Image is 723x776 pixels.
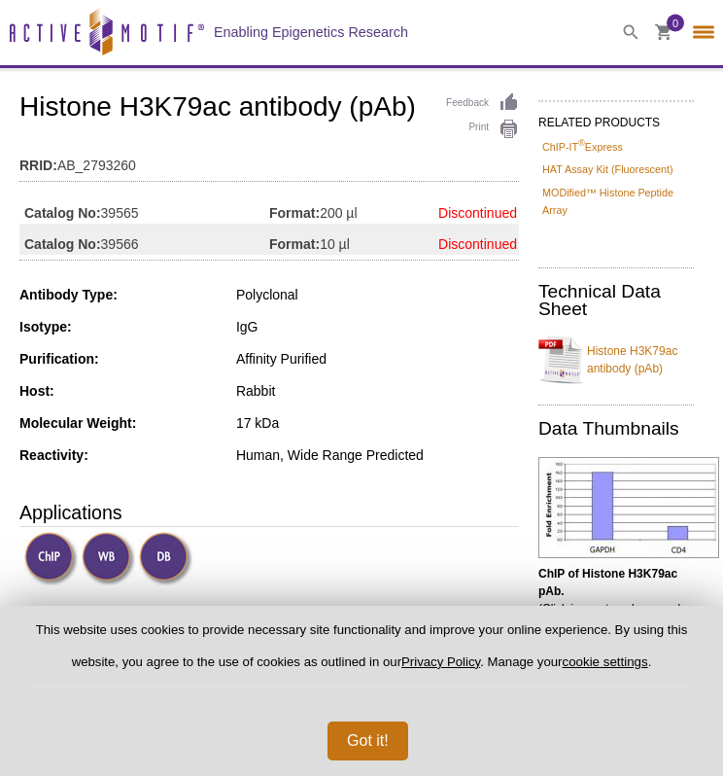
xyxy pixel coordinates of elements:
h3: Applications [19,498,519,527]
strong: Reactivity: [19,447,88,463]
div: Human, Wide Range Predicted [236,446,519,464]
a: HAT Assay Kit (Fluorescent) [542,160,673,178]
sup: ® [578,138,585,148]
td: 39565 [19,193,269,224]
h1: Histone H3K79ac antibody (pAb) [19,92,519,125]
td: 10 µl [269,224,401,255]
a: ChIP-IT®Express [542,138,623,156]
strong: Catalog No: [24,204,101,222]
button: cookie settings [563,654,648,669]
div: Affinity Purified [236,350,519,368]
a: MODified™ Histone Peptide Array [542,184,690,219]
td: AB_2793260 [19,145,519,176]
img: ChIP Validated [24,532,78,585]
td: 39566 [19,224,269,255]
h2: Technical Data Sheet [538,283,694,318]
p: This website uses cookies to provide necessary site functionality and improve your online experie... [31,621,692,687]
strong: RRID: [19,157,57,174]
div: Rabbit [236,382,519,400]
img: Dot Blot Validated [139,532,192,585]
strong: Purification: [19,351,99,367]
h2: Enabling Epigenetics Research [214,23,408,41]
a: 0 [655,24,672,45]
h2: Data Thumbnails [538,420,694,438]
p: (Click image to enlarge and see details.) [538,565,694,635]
td: Discontinued [401,224,519,255]
img: Western Blot Validated [82,532,135,585]
a: Print [446,119,519,140]
b: ChIP of Histone H3K79ac pAb. [538,567,677,598]
h3: Application Notes [19,603,519,630]
a: Privacy Policy [401,654,480,669]
strong: Antibody Type: [19,287,118,302]
span: 0 [672,15,678,32]
strong: Catalog No: [24,235,101,253]
td: 200 µl [269,193,401,224]
strong: Isotype: [19,319,72,335]
a: Feedback [446,92,519,114]
button: Got it! [327,722,408,760]
strong: Format: [269,204,320,222]
strong: Format: [269,235,320,253]
a: Histone H3K79ac antibody (pAb) [538,331,694,389]
div: IgG [236,318,519,335]
div: 17 kDa [236,414,519,432]
td: Discontinued [401,193,519,224]
img: Histone H3K79ac antibody (pAb) tested by ChIP. [538,457,719,558]
strong: Molecular Weight: [19,415,136,431]
h2: RELATED PRODUCTS [538,100,694,135]
div: Polyclonal [236,286,519,303]
strong: Host: [19,383,54,399]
